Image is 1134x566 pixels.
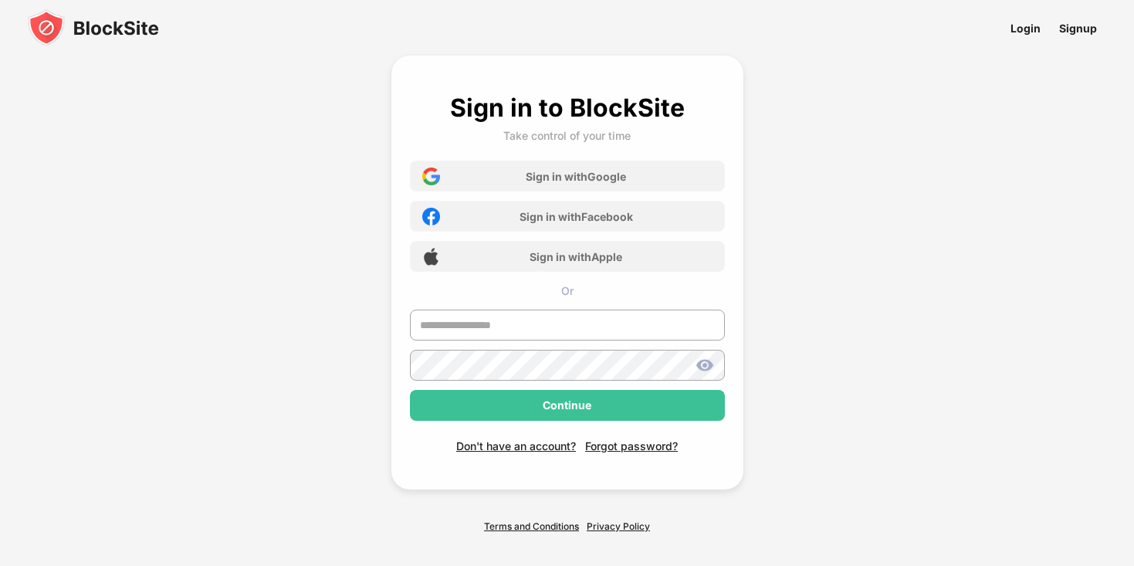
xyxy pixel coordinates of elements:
[450,93,685,123] div: Sign in to BlockSite
[456,439,576,452] div: Don't have an account?
[696,356,714,375] img: show-password.svg
[1050,11,1106,46] a: Signup
[1001,11,1050,46] a: Login
[530,250,622,263] div: Sign in with Apple
[526,170,626,183] div: Sign in with Google
[422,168,440,185] img: google-icon.png
[543,399,591,412] div: Continue
[484,520,579,532] a: Terms and Conditions
[587,520,650,532] a: Privacy Policy
[28,9,159,46] img: blocksite-icon-black.svg
[520,210,633,223] div: Sign in with Facebook
[410,284,725,297] div: Or
[585,439,678,452] div: Forgot password?
[422,248,440,266] img: apple-icon.png
[503,129,631,142] div: Take control of your time
[422,208,440,225] img: facebook-icon.png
